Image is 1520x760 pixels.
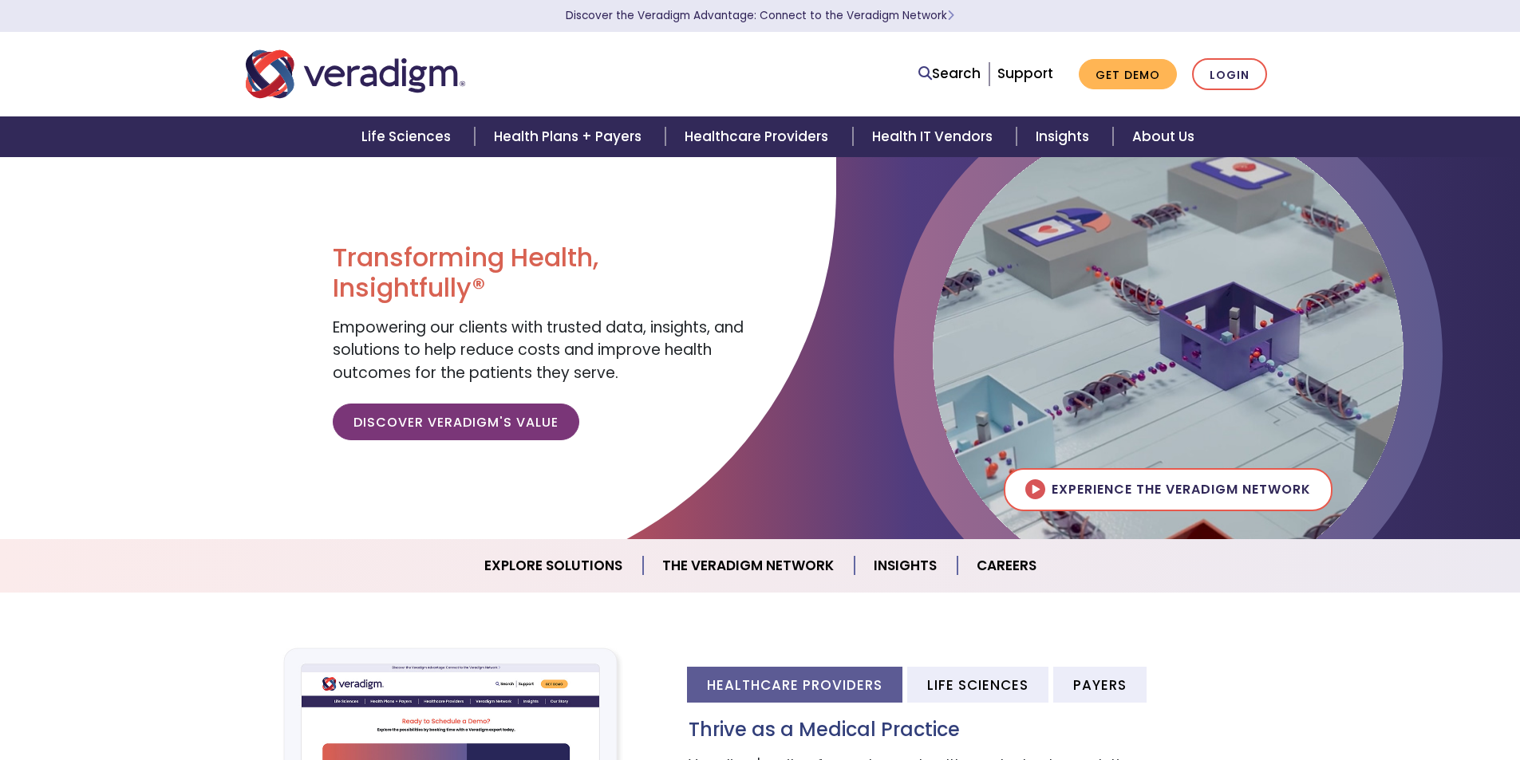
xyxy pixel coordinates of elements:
[665,116,852,157] a: Healthcare Providers
[333,404,579,440] a: Discover Veradigm's Value
[333,317,744,384] span: Empowering our clients with trusted data, insights, and solutions to help reduce costs and improv...
[855,545,957,586] a: Insights
[947,8,954,23] span: Learn More
[1053,667,1147,703] li: Payers
[246,48,465,100] img: Veradigm logo
[918,63,981,85] a: Search
[1017,116,1113,157] a: Insights
[475,116,665,157] a: Health Plans + Payers
[566,8,954,23] a: Discover the Veradigm Advantage: Connect to the Veradigm NetworkLearn More
[1079,59,1177,90] a: Get Demo
[907,667,1048,703] li: Life Sciences
[1192,58,1267,91] a: Login
[687,667,902,703] li: Healthcare Providers
[1113,116,1214,157] a: About Us
[853,116,1017,157] a: Health IT Vendors
[957,545,1056,586] a: Careers
[689,719,1275,742] h3: Thrive as a Medical Practice
[643,545,855,586] a: The Veradigm Network
[465,545,643,586] a: Explore Solutions
[342,116,475,157] a: Life Sciences
[997,64,1053,83] a: Support
[333,242,748,304] h1: Transforming Health, Insightfully®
